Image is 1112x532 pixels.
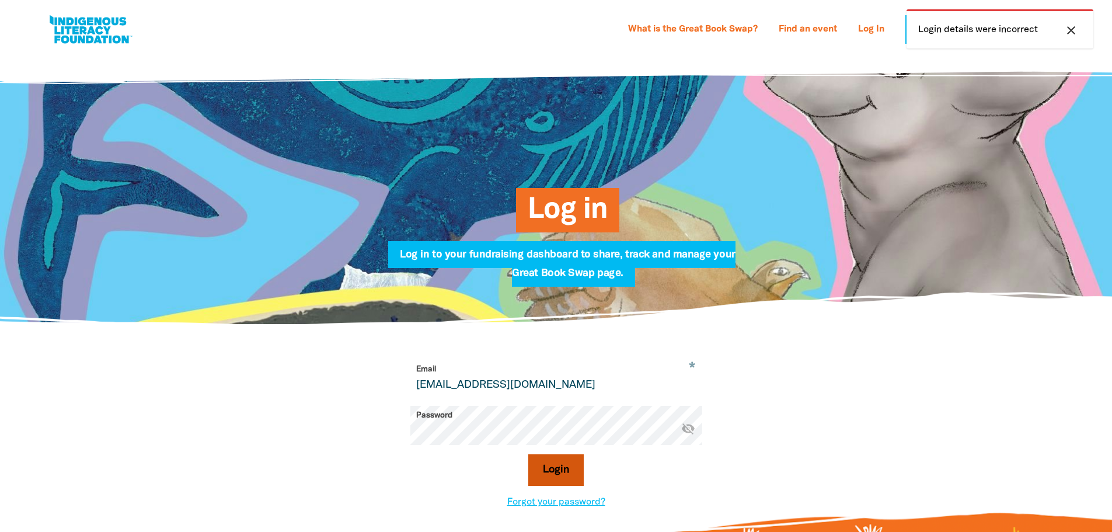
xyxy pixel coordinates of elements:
[905,15,982,44] a: Sign Up
[528,197,608,232] span: Log in
[851,20,891,39] a: Log In
[907,9,1093,48] div: Login details were incorrect
[1061,23,1082,38] button: close
[681,422,695,437] button: visibility_off
[772,20,844,39] a: Find an event
[1064,23,1078,37] i: close
[681,422,695,436] i: Hide password
[507,498,605,506] a: Forgot your password?
[621,20,765,39] a: What is the Great Book Swap?
[400,250,735,287] span: Log in to your fundraising dashboard to share, track and manage your Great Book Swap page.
[528,454,584,486] button: Login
